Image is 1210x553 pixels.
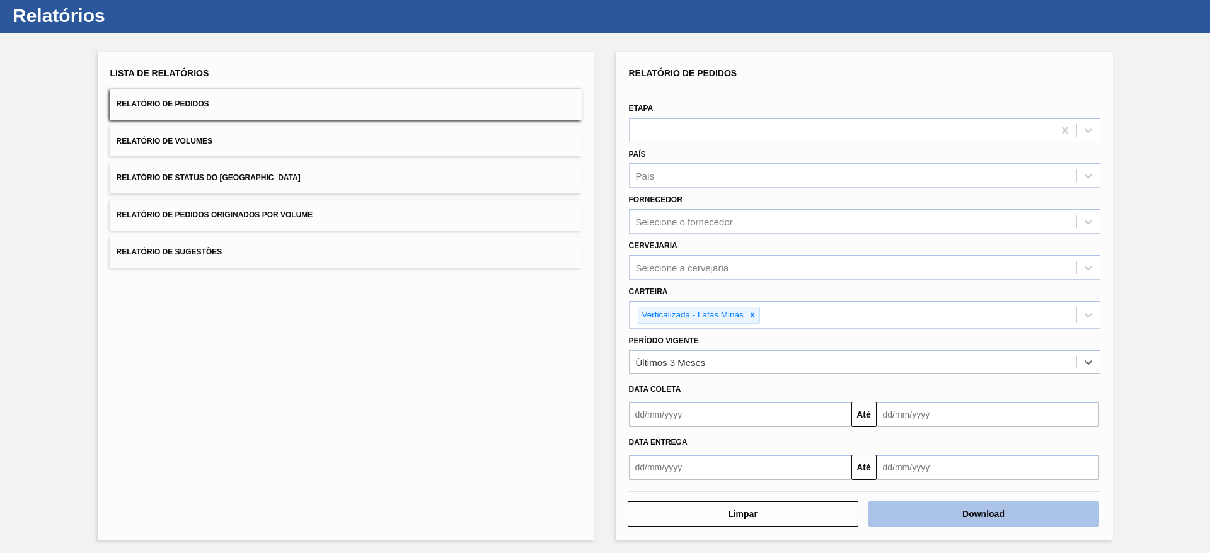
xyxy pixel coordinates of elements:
div: Selecione a cervejaria [636,262,729,273]
span: Relatório de Status do [GEOGRAPHIC_DATA] [117,173,301,182]
button: Até [851,455,877,480]
span: Relatório de Sugestões [117,248,222,256]
button: Relatório de Pedidos [110,89,582,120]
span: Data entrega [629,438,688,447]
span: Data coleta [629,385,681,394]
input: dd/mm/yyyy [629,455,851,480]
input: dd/mm/yyyy [629,402,851,427]
label: Etapa [629,104,654,113]
input: dd/mm/yyyy [877,402,1099,427]
label: Cervejaria [629,241,677,250]
label: Carteira [629,287,668,296]
div: Verticalizada - Latas Minas [638,307,746,323]
label: Período Vigente [629,336,699,345]
div: Selecione o fornecedor [636,217,733,227]
button: Limpar [628,501,858,527]
div: Últimos 3 Meses [636,357,706,368]
span: Relatório de Pedidos [629,68,737,78]
label: Fornecedor [629,195,683,204]
span: Relatório de Pedidos [117,100,209,108]
button: Download [868,501,1099,527]
button: Relatório de Pedidos Originados por Volume [110,200,582,231]
button: Até [851,402,877,427]
button: Relatório de Sugestões [110,237,582,268]
input: dd/mm/yyyy [877,455,1099,480]
button: Relatório de Volumes [110,126,582,157]
span: Relatório de Pedidos Originados por Volume [117,210,313,219]
label: País [629,150,646,159]
span: Lista de Relatórios [110,68,209,78]
div: País [636,171,655,181]
button: Relatório de Status do [GEOGRAPHIC_DATA] [110,162,582,193]
h1: Relatórios [13,8,236,23]
span: Relatório de Volumes [117,137,212,145]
